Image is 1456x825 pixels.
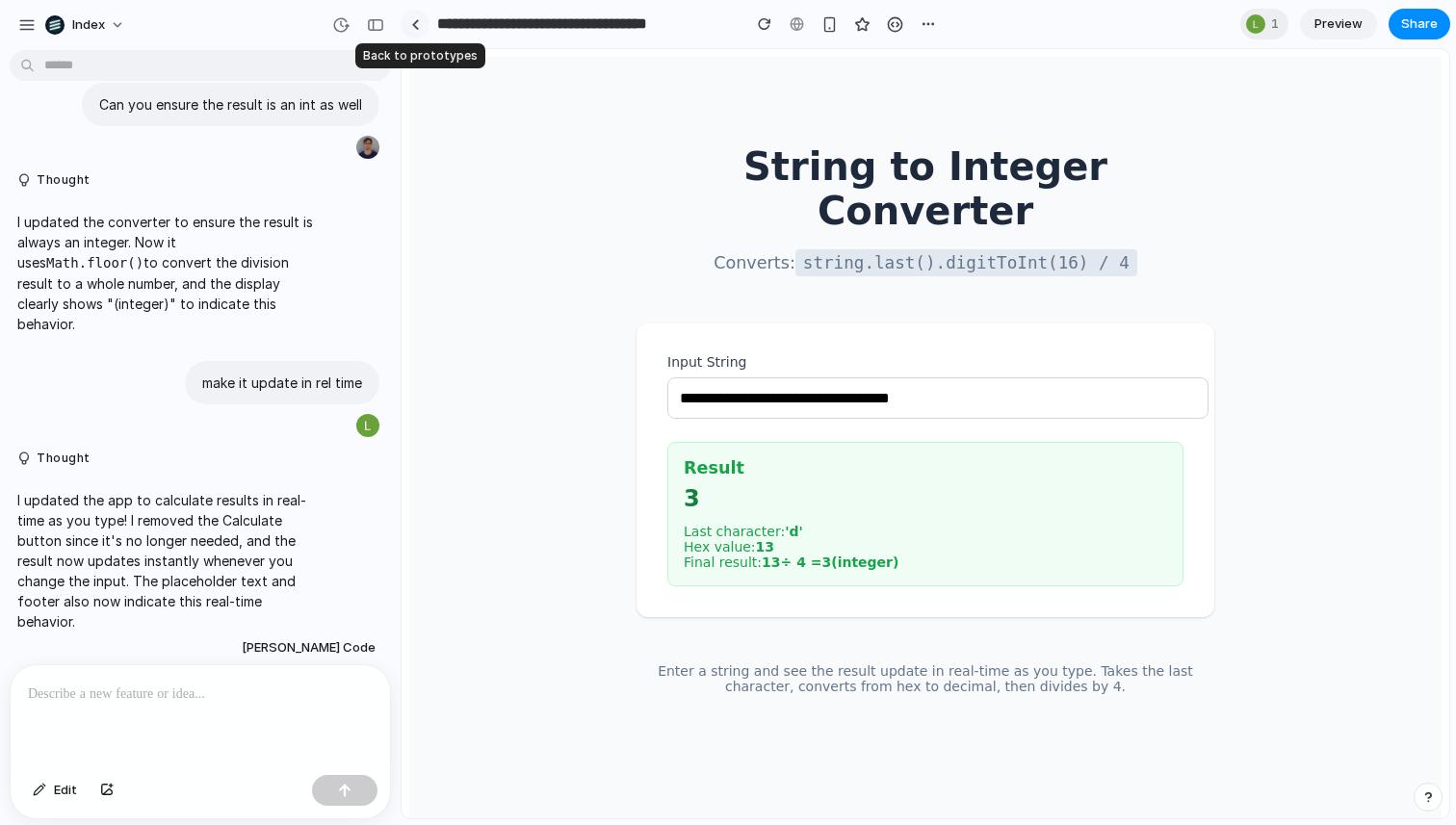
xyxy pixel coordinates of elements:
[360,505,497,521] strong: 13 ÷ 4 = 3 (integer)
[202,373,362,393] p: make it update in rel time
[1401,14,1438,34] span: Share
[282,436,766,463] p: 3
[282,490,766,505] p: Hex value:
[1240,9,1288,39] div: 1
[394,200,736,227] code: string.last().digitToInt(16) / 4
[1271,14,1285,34] span: 1
[17,212,313,334] p: I updated the converter to ensure the result is always an integer. Now it uses to convert the div...
[1389,9,1450,39] button: Share
[242,638,376,657] span: [PERSON_NAME] Code
[282,475,766,490] p: Last character:
[282,409,766,428] h3: Result
[54,781,77,800] span: Edit
[23,775,87,806] button: Edit
[1314,14,1363,34] span: Preview
[355,43,485,68] div: Back to prototypes
[72,15,105,35] span: Index
[235,95,813,184] h1: String to Integer Converter
[354,490,373,505] strong: 13
[250,614,797,645] p: Enter a string and see the result update in real-time as you type. Takes the last character, conv...
[282,505,766,521] p: Final result:
[1300,9,1377,39] a: Preview
[383,475,402,490] strong: ' d '
[99,94,362,115] p: Can you ensure the result is an int as well
[38,10,135,40] button: Index
[235,200,813,227] p: Converts:
[236,631,381,665] button: [PERSON_NAME] Code
[17,490,313,632] p: I updated the app to calculate results in real-time as you type! I removed the Calculate button s...
[46,255,143,271] code: Math.floor()
[266,305,782,321] label: Input String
